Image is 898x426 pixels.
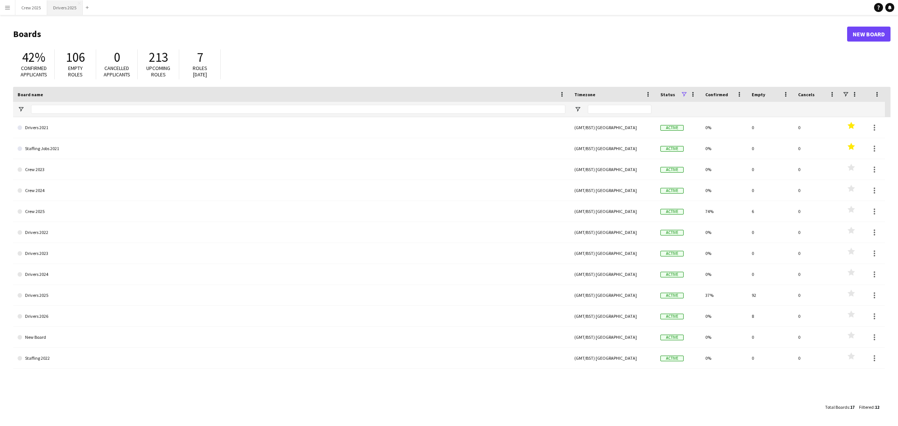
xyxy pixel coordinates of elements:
div: 0% [701,222,747,243]
a: Crew 2023 [18,159,565,180]
div: (GMT/BST) [GEOGRAPHIC_DATA] [570,117,656,138]
span: Active [660,146,684,152]
button: Crew 2025 [15,0,47,15]
div: (GMT/BST) [GEOGRAPHIC_DATA] [570,264,656,284]
div: 0 [794,159,840,180]
div: 0 [794,243,840,264]
div: 0 [747,327,794,347]
span: Active [660,356,684,361]
span: 213 [149,49,168,66]
span: Active [660,230,684,235]
div: 8 [747,306,794,326]
a: Drivers 2021 [18,117,565,138]
a: Drivers 2022 [18,222,565,243]
a: Drivers 2023 [18,243,565,264]
div: 0% [701,327,747,347]
span: Status [660,92,675,97]
div: 92 [747,285,794,305]
div: 0 [747,117,794,138]
span: Upcoming roles [146,65,170,78]
span: Empty roles [68,65,83,78]
div: 0% [701,306,747,326]
div: (GMT/BST) [GEOGRAPHIC_DATA] [570,306,656,326]
span: Active [660,335,684,340]
span: Active [660,125,684,131]
button: Open Filter Menu [18,106,24,113]
span: 0 [114,49,120,66]
span: Confirmed [705,92,728,97]
span: Active [660,251,684,256]
span: Active [660,293,684,298]
div: 0 [794,306,840,326]
div: (GMT/BST) [GEOGRAPHIC_DATA] [570,285,656,305]
div: 0 [794,201,840,222]
div: : [859,400,879,414]
span: Roles [DATE] [193,65,207,78]
div: 0% [701,159,747,180]
span: Active [660,167,684,173]
div: 0 [794,180,840,201]
button: Open Filter Menu [574,106,581,113]
div: 0 [747,222,794,243]
div: 0 [794,348,840,368]
div: (GMT/BST) [GEOGRAPHIC_DATA] [570,348,656,368]
a: Staffing 2022 [18,348,565,369]
span: Board name [18,92,43,97]
div: (GMT/BST) [GEOGRAPHIC_DATA] [570,180,656,201]
div: (GMT/BST) [GEOGRAPHIC_DATA] [570,327,656,347]
div: 37% [701,285,747,305]
div: (GMT/BST) [GEOGRAPHIC_DATA] [570,138,656,159]
span: Active [660,272,684,277]
span: Filtered [859,404,874,410]
div: 0 [794,327,840,347]
span: Active [660,209,684,214]
a: Staffing Jobs 2021 [18,138,565,159]
a: New Board [18,327,565,348]
span: Confirmed applicants [21,65,47,78]
div: 74% [701,201,747,222]
div: 0 [794,222,840,243]
div: (GMT/BST) [GEOGRAPHIC_DATA] [570,159,656,180]
div: (GMT/BST) [GEOGRAPHIC_DATA] [570,201,656,222]
div: 0 [794,117,840,138]
button: Drivers 2025 [47,0,83,15]
span: Cancels [798,92,815,97]
div: 0 [794,264,840,284]
span: Cancelled applicants [104,65,130,78]
span: 7 [197,49,203,66]
a: Drivers 2026 [18,306,565,327]
div: 0% [701,264,747,284]
div: (GMT/BST) [GEOGRAPHIC_DATA] [570,243,656,264]
span: 12 [875,404,879,410]
div: 0% [701,180,747,201]
span: Active [660,188,684,194]
div: 0 [747,180,794,201]
a: Drivers 2025 [18,285,565,306]
span: 42% [22,49,45,66]
input: Board name Filter Input [31,105,565,114]
a: Crew 2025 [18,201,565,222]
a: New Board [847,27,891,42]
div: 0% [701,348,747,368]
div: 0 [747,159,794,180]
div: 0% [701,117,747,138]
h1: Boards [13,28,847,40]
div: 0 [794,285,840,305]
div: (GMT/BST) [GEOGRAPHIC_DATA] [570,222,656,243]
div: 0 [747,243,794,264]
input: Timezone Filter Input [588,105,651,114]
span: Timezone [574,92,595,97]
span: 106 [66,49,85,66]
span: Total Boards [825,404,849,410]
span: Empty [752,92,765,97]
div: 6 [747,201,794,222]
span: 17 [850,404,855,410]
div: 0 [747,138,794,159]
a: Crew 2024 [18,180,565,201]
div: 0 [747,264,794,284]
div: 0 [794,138,840,159]
div: 0 [747,348,794,368]
a: Drivers 2024 [18,264,565,285]
div: 0% [701,243,747,264]
div: 0% [701,138,747,159]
